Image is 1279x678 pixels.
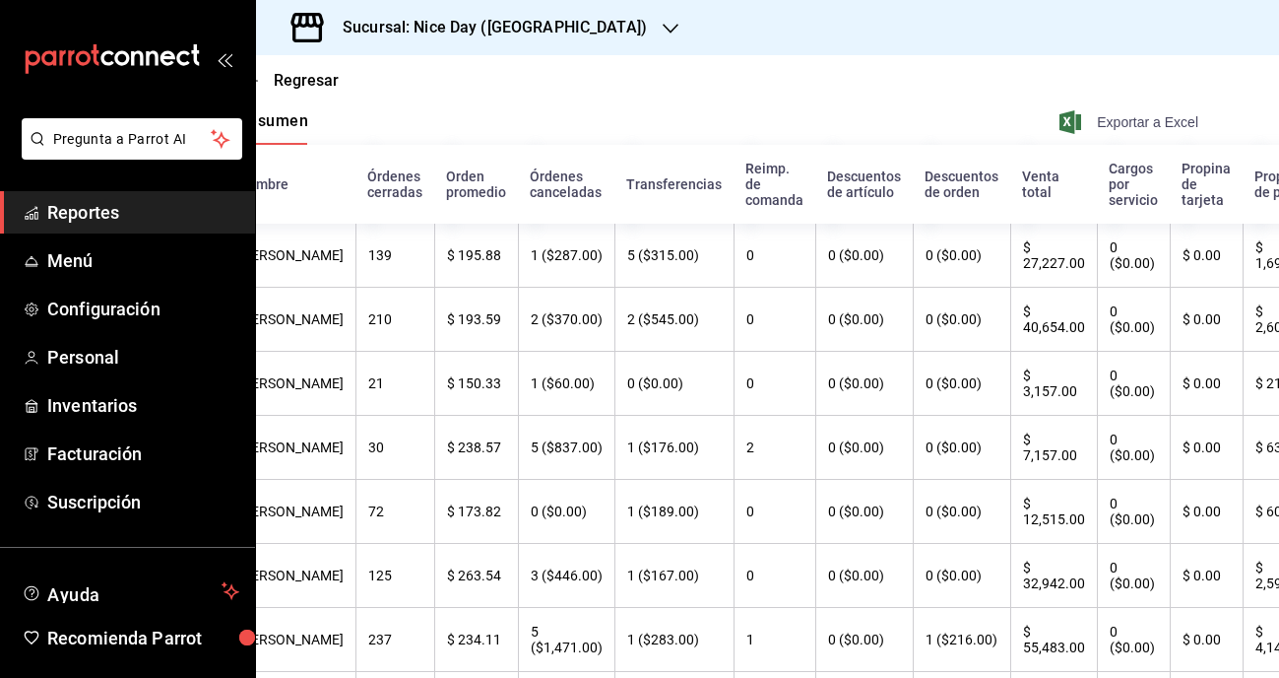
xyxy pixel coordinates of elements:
[355,416,434,480] th: 30
[614,480,734,544] th: 1 ($189.00)
[47,441,239,467] span: Facturación
[434,608,518,672] th: $ 234.11
[614,288,734,352] th: 2 ($545.00)
[734,145,815,224] th: Reimp. de comanda
[614,352,734,416] th: 0 ($0.00)
[1170,544,1243,608] th: $ 0.00
[815,544,913,608] th: 0 ($0.00)
[518,608,614,672] th: 5 ($1,471.00)
[217,51,232,67] button: open_drawer_menu
[734,480,815,544] th: 0
[1097,480,1170,544] th: 0 ($0.00)
[913,352,1010,416] th: 0 ($0.00)
[815,608,913,672] th: 0 ($0.00)
[1170,608,1243,672] th: $ 0.00
[47,199,239,226] span: Reportes
[815,480,913,544] th: 0 ($0.00)
[53,129,212,150] span: Pregunta a Parrot AI
[207,480,355,544] th: [PERSON_NAME]
[614,544,734,608] th: 1 ($167.00)
[238,111,308,145] div: navigation tabs
[913,224,1010,288] th: 0 ($0.00)
[614,416,734,480] th: 1 ($176.00)
[734,224,815,288] th: 0
[355,544,434,608] th: 125
[815,416,913,480] th: 0 ($0.00)
[1097,224,1170,288] th: 0 ($0.00)
[47,247,239,274] span: Menú
[734,416,815,480] th: 2
[1010,288,1097,352] th: $ 40,654.00
[1010,608,1097,672] th: $ 55,483.00
[1097,544,1170,608] th: 0 ($0.00)
[434,416,518,480] th: $ 238.57
[1170,416,1243,480] th: $ 0.00
[47,296,239,322] span: Configuración
[518,145,614,224] th: Órdenes canceladas
[1097,416,1170,480] th: 0 ($0.00)
[14,143,242,164] a: Pregunta a Parrot AI
[734,352,815,416] th: 0
[434,544,518,608] th: $ 263.54
[1010,145,1097,224] th: Venta total
[355,480,434,544] th: 72
[913,480,1010,544] th: 0 ($0.00)
[1010,416,1097,480] th: $ 7,157.00
[518,544,614,608] th: 3 ($446.00)
[274,71,339,90] span: Regresar
[1170,288,1243,352] th: $ 0.00
[207,544,355,608] th: [PERSON_NAME]
[434,145,518,224] th: Orden promedio
[1170,145,1243,224] th: Propina de tarjeta
[355,145,434,224] th: Órdenes cerradas
[47,579,214,603] span: Ayuda
[355,608,434,672] th: 237
[238,71,339,90] button: Regresar
[355,352,434,416] th: 21
[614,145,734,224] th: Transferencias
[815,288,913,352] th: 0 ($0.00)
[913,608,1010,672] th: 1 ($216.00)
[518,288,614,352] th: 2 ($370.00)
[327,16,647,39] h3: Sucursal: Nice Day ([GEOGRAPHIC_DATA])
[1097,145,1170,224] th: Cargos por servicio
[734,544,815,608] th: 0
[207,352,355,416] th: [PERSON_NAME]
[207,416,355,480] th: [PERSON_NAME]
[518,224,614,288] th: 1 ($287.00)
[1097,288,1170,352] th: 0 ($0.00)
[913,416,1010,480] th: 0 ($0.00)
[434,352,518,416] th: $ 150.33
[434,480,518,544] th: $ 173.82
[47,392,239,419] span: Inventarios
[1063,110,1198,134] button: Exportar a Excel
[913,145,1010,224] th: Descuentos de orden
[22,118,242,160] button: Pregunta a Parrot AI
[518,352,614,416] th: 1 ($60.00)
[1170,224,1243,288] th: $ 0.00
[1097,608,1170,672] th: 0 ($0.00)
[207,288,355,352] th: [PERSON_NAME]
[1170,352,1243,416] th: $ 0.00
[734,288,815,352] th: 0
[207,145,355,224] th: Nombre
[47,344,239,371] span: Personal
[913,288,1010,352] th: 0 ($0.00)
[614,224,734,288] th: 5 ($315.00)
[207,224,355,288] th: [PERSON_NAME]
[355,288,434,352] th: 210
[355,224,434,288] th: 139
[1010,544,1097,608] th: $ 32,942.00
[47,625,239,651] span: Recomienda Parrot
[238,111,308,145] button: Resumen
[518,480,614,544] th: 0 ($0.00)
[815,145,913,224] th: Descuentos de artículo
[614,608,734,672] th: 1 ($283.00)
[1170,480,1243,544] th: $ 0.00
[815,352,913,416] th: 0 ($0.00)
[434,224,518,288] th: $ 195.88
[47,489,239,515] span: Suscripción
[1097,352,1170,416] th: 0 ($0.00)
[434,288,518,352] th: $ 193.59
